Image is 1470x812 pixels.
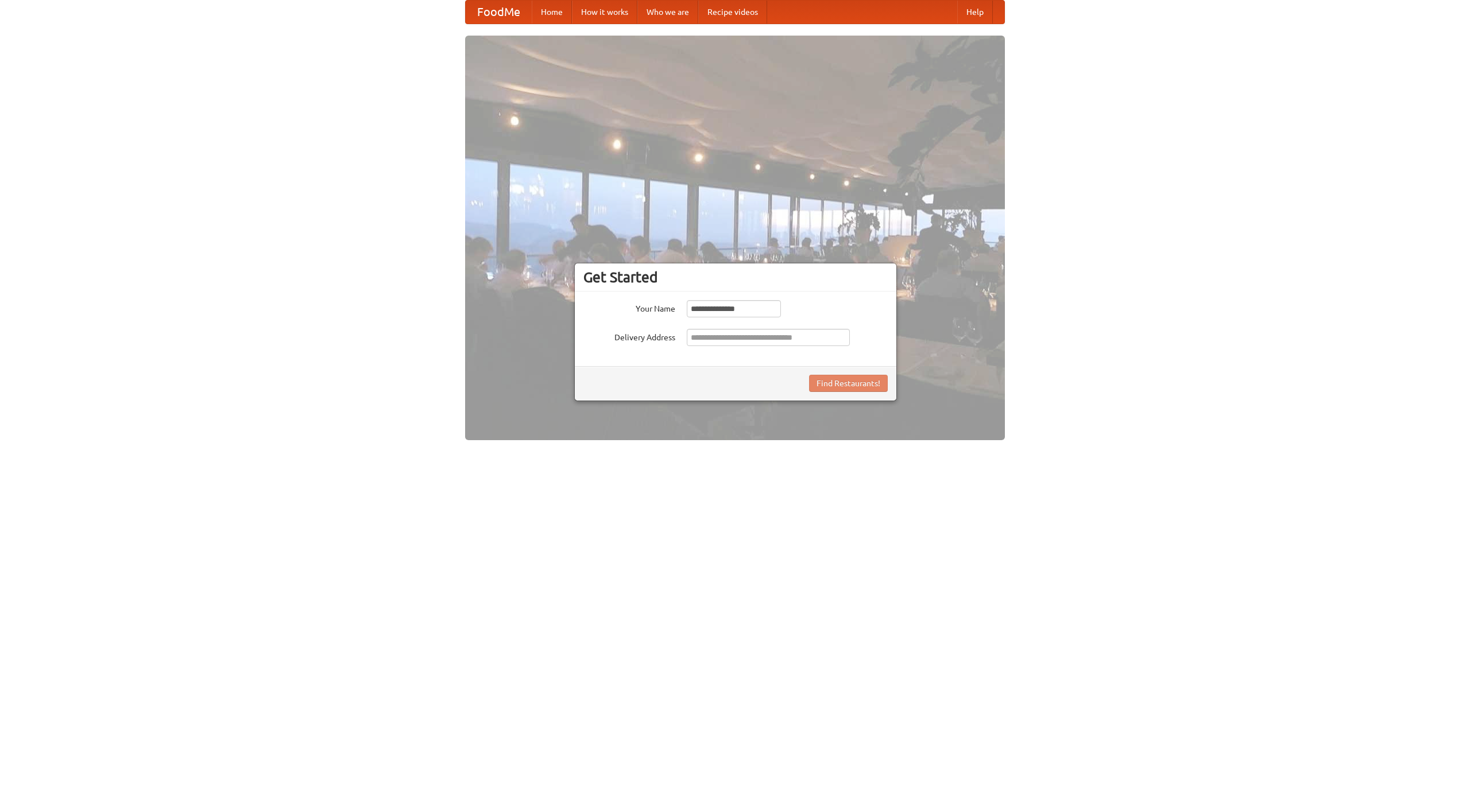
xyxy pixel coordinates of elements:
label: Your Name [583,300,675,314]
a: Recipe videos [698,1,767,24]
label: Delivery Address [583,329,675,343]
h3: Get Started [583,269,888,286]
a: Help [957,1,993,24]
button: Find Restaurants! [809,375,888,392]
a: FoodMe [466,1,532,24]
a: How it works [572,1,637,24]
a: Who we are [637,1,698,24]
a: Home [532,1,572,24]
